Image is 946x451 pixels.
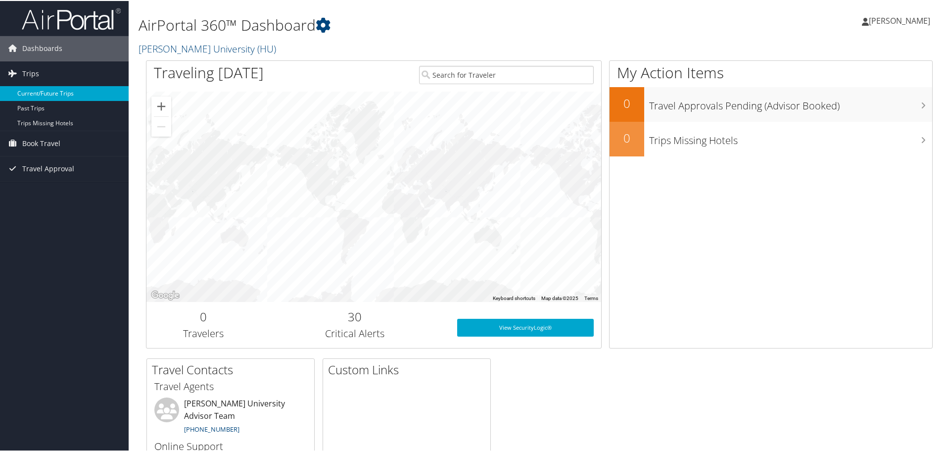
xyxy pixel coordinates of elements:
a: Terms (opens in new tab) [584,295,598,300]
button: Keyboard shortcuts [493,294,535,301]
a: Open this area in Google Maps (opens a new window) [149,288,182,301]
span: Travel Approval [22,155,74,180]
h3: Travelers [154,326,253,340]
h1: My Action Items [610,61,932,82]
li: [PERSON_NAME] University Advisor Team [149,397,312,437]
a: [PERSON_NAME] University (HU) [139,41,279,54]
a: [PHONE_NUMBER] [184,424,239,433]
h3: Travel Agents [154,379,307,393]
img: Google [149,288,182,301]
h2: Custom Links [328,360,490,377]
span: Trips [22,60,39,85]
a: View SecurityLogic® [457,318,594,336]
h3: Trips Missing Hotels [649,128,932,147]
img: airportal-logo.png [22,6,121,30]
a: [PERSON_NAME] [862,5,940,35]
span: Map data ©2025 [541,295,578,300]
h3: Travel Approvals Pending (Advisor Booked) [649,93,932,112]
a: 0Trips Missing Hotels [610,121,932,155]
h2: Travel Contacts [152,360,314,377]
h2: 30 [268,307,442,324]
span: [PERSON_NAME] [869,14,930,25]
span: Dashboards [22,35,62,60]
h1: Traveling [DATE] [154,61,264,82]
h1: AirPortal 360™ Dashboard [139,14,673,35]
span: Book Travel [22,130,60,155]
h2: 0 [154,307,253,324]
h2: 0 [610,94,644,111]
h2: 0 [610,129,644,146]
h3: Critical Alerts [268,326,442,340]
input: Search for Traveler [419,65,594,83]
a: 0Travel Approvals Pending (Advisor Booked) [610,86,932,121]
button: Zoom in [151,96,171,115]
button: Zoom out [151,116,171,136]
